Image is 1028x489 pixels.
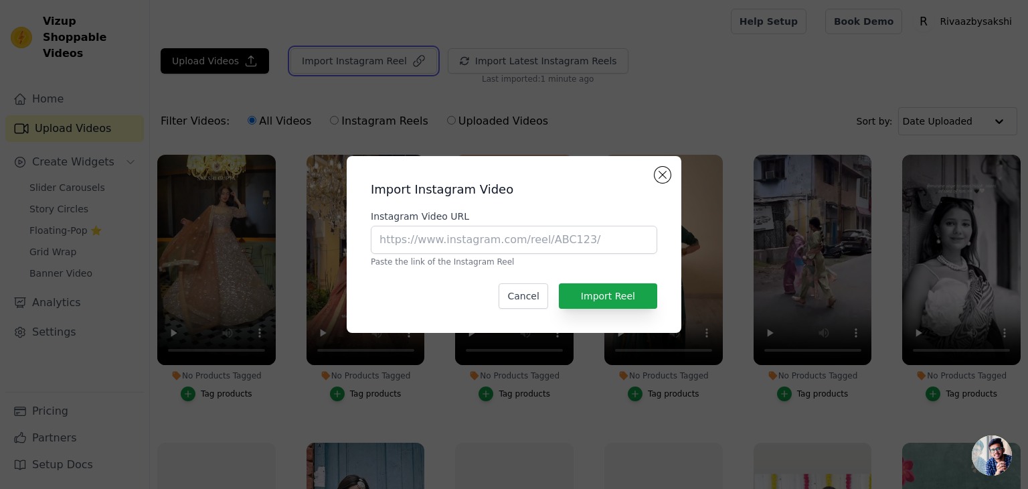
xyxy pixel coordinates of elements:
[655,167,671,183] button: Close modal
[371,257,657,267] p: Paste the link of the Instagram Reel
[972,435,1012,476] a: Open chat
[371,210,657,223] label: Instagram Video URL
[371,180,657,199] h2: Import Instagram Video
[559,283,657,309] button: Import Reel
[499,283,547,309] button: Cancel
[371,226,657,254] input: https://www.instagram.com/reel/ABC123/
